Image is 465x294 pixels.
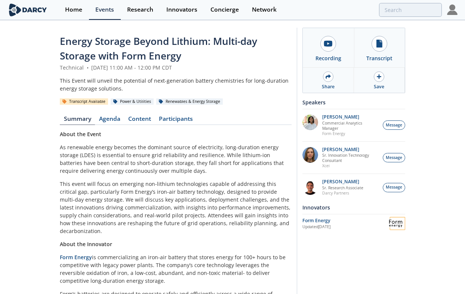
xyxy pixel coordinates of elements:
div: Updated [DATE] [302,224,389,230]
p: is commercializing an iron-air battery that stores energy for 100+ hours to be competitive with l... [60,253,292,285]
p: [PERSON_NAME] [322,147,379,152]
span: Energy Storage Beyond Lithium: Multi-day Storage with Form Energy [60,34,257,62]
img: Form Energy [389,217,405,230]
div: Technical [DATE] 11:00 AM - 12:00 PM CDT [60,64,292,71]
div: Events [95,7,114,13]
strong: About the Innovator [60,241,112,248]
p: This event will focus on emerging non-lithium technologies capable of addressing this critical ga... [60,180,292,235]
div: Innovators [166,7,197,13]
div: Home [65,7,82,13]
img: Profile [447,4,458,15]
a: Participants [155,116,197,125]
div: Concierge [210,7,239,13]
a: Form Energy [60,254,92,261]
p: [PERSON_NAME] [322,179,363,184]
button: Message [383,183,405,192]
span: Message [386,155,402,161]
p: Sr. Research Associate [322,185,363,190]
p: Xcel [322,163,379,168]
img: 6fdc7540-6612-4c53-a1cc-05e193553bf7 [302,147,318,163]
div: This Event will unveil the potential of next-generation battery chemistries for long-duration ene... [60,77,292,92]
a: Recording [303,28,354,67]
a: Content [124,116,155,125]
div: Renewables & Energy Storage [156,98,223,105]
div: Form Energy [302,217,389,224]
a: Transcript [354,28,405,67]
div: Power & Utilities [111,98,154,105]
p: Commercial Analytics Manager [322,120,379,131]
img: 26c34c91-05b5-44cd-9eb8-fbe8adb38672 [302,179,318,195]
input: Advanced Search [379,3,442,17]
p: Form Energy [322,131,379,136]
div: Network [252,7,277,13]
div: Share [322,83,335,90]
img: b0507a4d-4c14-47b2-baa8-433329bd680d [302,114,318,130]
a: Summary [60,116,95,125]
span: • [85,64,90,71]
div: Speakers [302,96,405,109]
div: Innovators [302,201,405,214]
a: Agenda [95,116,124,125]
div: Transcript Available [60,98,108,105]
button: Message [383,153,405,162]
div: Transcript [366,54,392,62]
div: Research [127,7,153,13]
button: Message [383,120,405,130]
div: Save [374,83,384,90]
p: [PERSON_NAME] [322,114,379,120]
span: Message [386,184,402,190]
span: Message [386,122,402,128]
p: As renewable energy becomes the dominant source of electricity, long-duration energy storage (LDE... [60,143,292,175]
a: Form Energy Updated[DATE] Form Energy [302,217,405,230]
div: Recording [315,54,341,62]
p: Darcy Partners [322,190,363,196]
img: logo-wide.svg [7,3,48,16]
strong: About the Event [60,131,101,138]
p: Sr. Innovation Technology Consultant [322,153,379,163]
